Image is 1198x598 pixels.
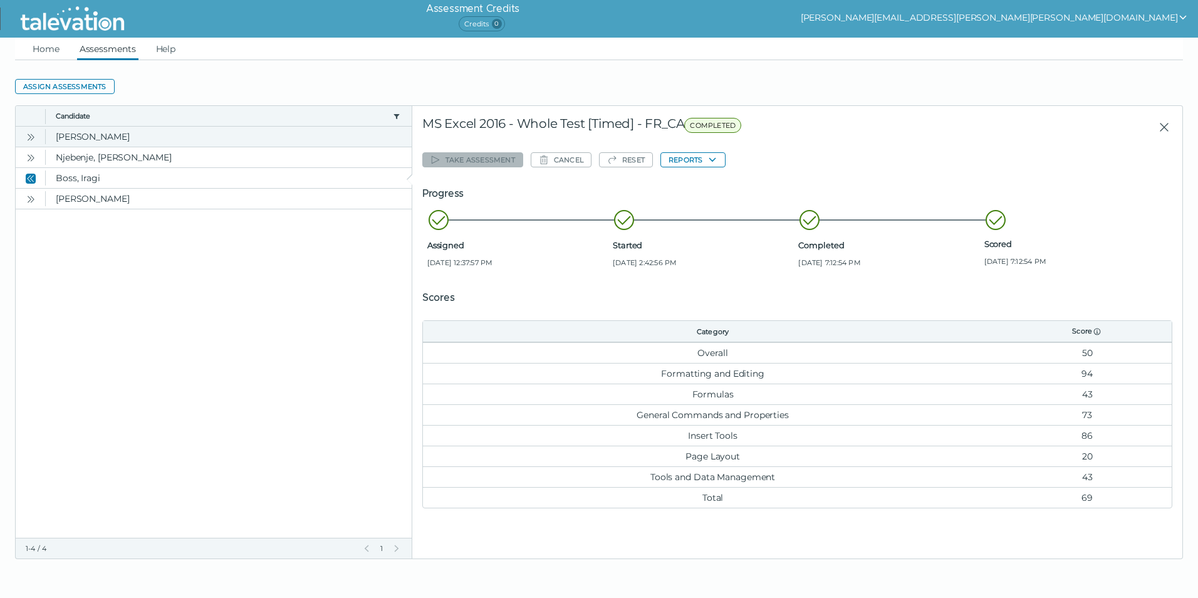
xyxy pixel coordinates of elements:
h6: Assessment Credits [426,1,519,16]
span: Started [613,240,793,250]
cds-icon: Open [26,194,36,204]
span: Completed [798,240,979,250]
td: Formulas [423,384,1003,404]
th: Category [423,321,1003,342]
th: Score [1003,321,1172,342]
button: Close [1149,116,1172,139]
clr-dg-cell: [PERSON_NAME] [46,189,412,209]
td: Formatting and Editing [423,363,1003,384]
td: 86 [1003,425,1172,446]
a: Assessments [77,38,138,60]
button: Reports [660,152,726,167]
span: [DATE] 2:42:56 PM [613,258,793,268]
td: 69 [1003,487,1172,508]
button: Cancel [531,152,591,167]
button: Open [23,150,38,165]
td: Tools and Data Management [423,466,1003,487]
td: General Commands and Properties [423,404,1003,425]
td: 43 [1003,466,1172,487]
td: Total [423,487,1003,508]
span: Assigned [427,240,608,250]
a: Home [30,38,62,60]
span: [DATE] 7:12:54 PM [984,256,1165,266]
clr-dg-cell: [PERSON_NAME] [46,127,412,147]
img: Talevation_Logo_Transparent_white.png [15,3,130,34]
cds-icon: Close [26,174,36,184]
td: 50 [1003,342,1172,363]
span: [DATE] 12:37:57 PM [427,258,608,268]
span: Credits [459,16,504,31]
div: 1-4 / 4 [26,543,354,553]
td: 94 [1003,363,1172,384]
button: show user actions [801,10,1188,25]
button: Candidate [56,111,388,121]
button: Next Page [392,543,402,553]
td: Overall [423,342,1003,363]
a: Help [154,38,179,60]
span: 0 [492,19,502,29]
clr-dg-cell: Njebenje, [PERSON_NAME] [46,147,412,167]
div: MS Excel 2016 - Whole Test [Timed] - FR_CA [422,116,947,139]
span: 1 [379,543,384,553]
button: Assign assessments [15,79,115,94]
button: Open [23,191,38,206]
button: candidate filter [392,111,402,121]
td: 20 [1003,446,1172,466]
button: Close [23,170,38,186]
td: 73 [1003,404,1172,425]
cds-icon: Open [26,153,36,163]
h5: Scores [422,290,1172,305]
span: [DATE] 7:12:54 PM [798,258,979,268]
clr-dg-cell: Boss, Iragi [46,168,412,188]
cds-icon: Open [26,132,36,142]
td: Insert Tools [423,425,1003,446]
button: Open [23,129,38,144]
button: Reset [599,152,653,167]
td: 43 [1003,384,1172,404]
button: Take assessment [422,152,523,167]
td: Page Layout [423,446,1003,466]
span: COMPLETED [684,118,741,133]
h5: Progress [422,186,1172,201]
button: Previous Page [362,543,372,553]
span: Scored [984,239,1165,249]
